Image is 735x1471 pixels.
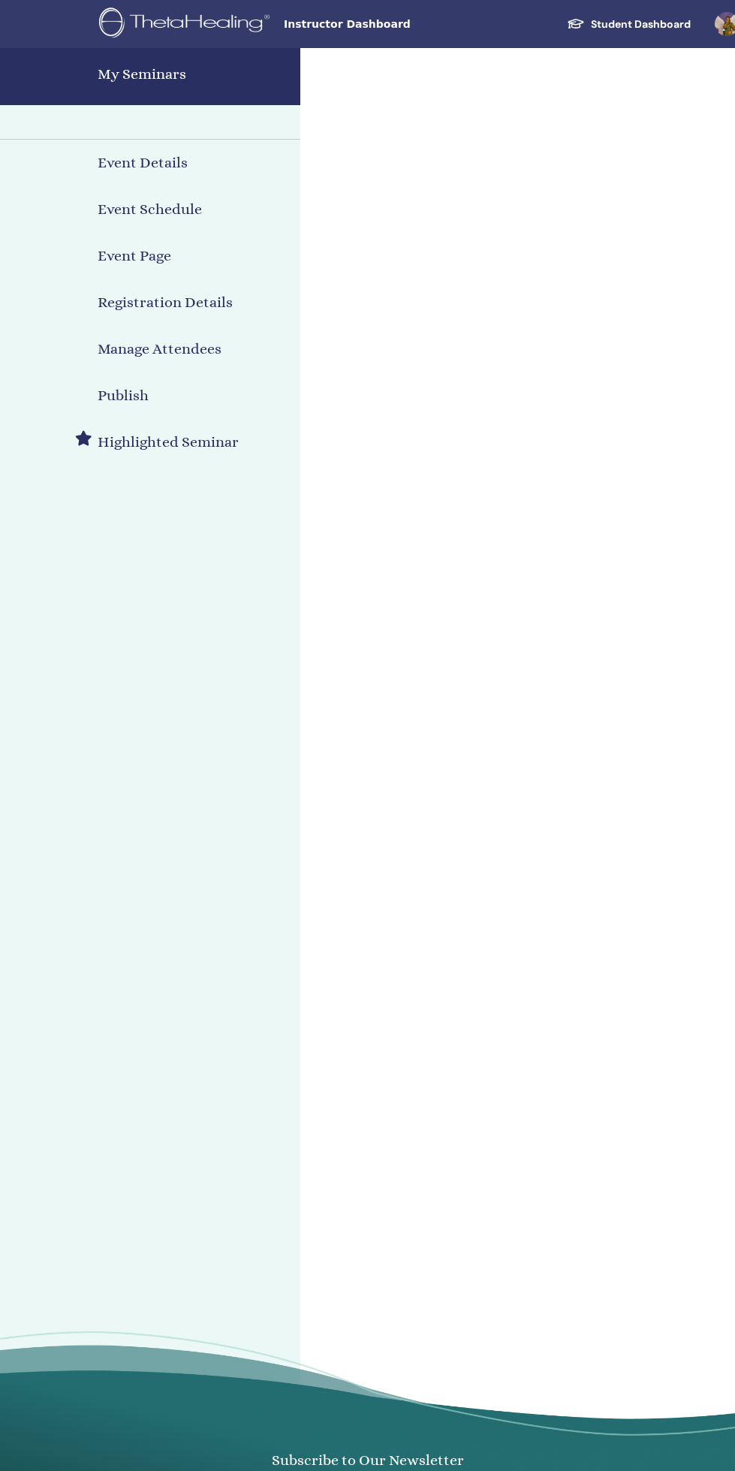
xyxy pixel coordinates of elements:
h4: Publish [98,384,149,407]
h4: Subscribe to Our Newsletter [194,1451,541,1469]
img: logo.png [99,8,275,41]
h4: Event Details [98,152,188,174]
h4: Registration Details [98,291,233,314]
h4: Highlighted Seminar [98,431,239,454]
h4: Manage Attendees [98,338,221,360]
h4: Event Schedule [98,198,202,221]
h4: Event Page [98,245,171,267]
span: Instructor Dashboard [284,17,509,32]
a: Student Dashboard [555,11,703,38]
h4: My Seminars [98,63,291,86]
img: graduation-cap-white.svg [567,17,585,30]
